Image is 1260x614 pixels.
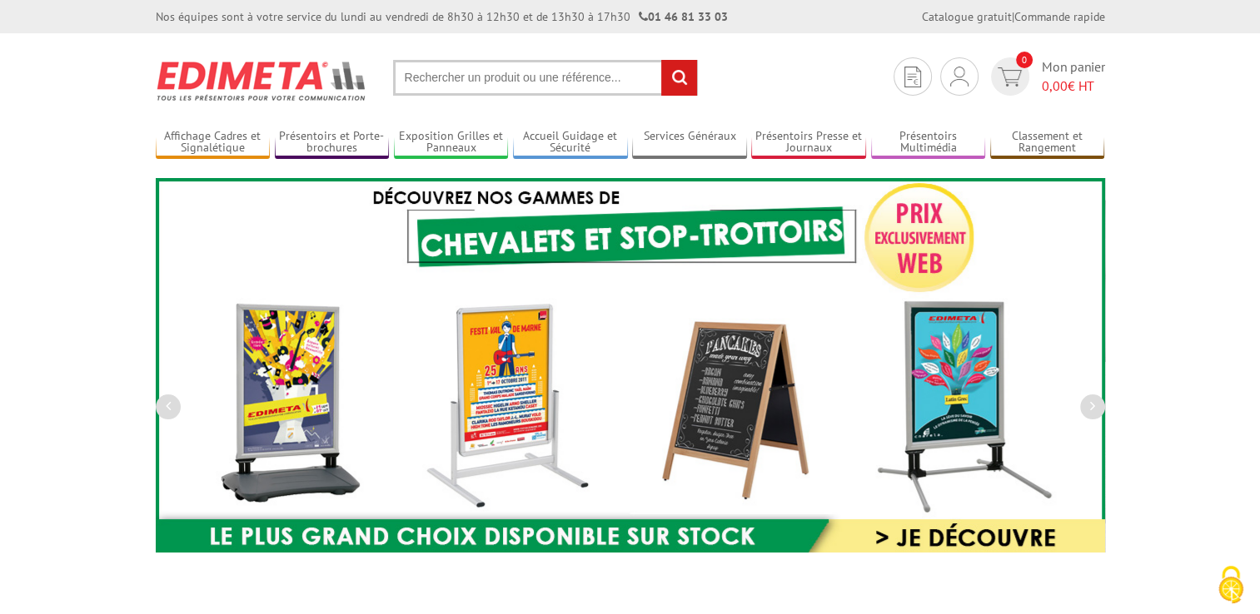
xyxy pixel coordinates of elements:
[1016,52,1033,68] span: 0
[751,129,866,156] a: Présentoirs Presse et Journaux
[639,9,728,24] strong: 01 46 81 33 03
[156,8,728,25] div: Nos équipes sont à votre service du lundi au vendredi de 8h30 à 12h30 et de 13h30 à 17h30
[1014,9,1105,24] a: Commande rapide
[1042,57,1105,96] span: Mon panier
[661,60,697,96] input: rechercher
[275,129,390,156] a: Présentoirs et Porte-brochures
[156,50,368,111] img: Présentoir, panneau, stand - Edimeta - PLV, affichage, mobilier bureau, entreprise
[950,67,969,87] img: devis rapide
[393,60,698,96] input: Rechercher un produit ou une référence...
[156,129,271,156] a: Affichage Cadres et Signalétique
[998,67,1022,87] img: devis rapide
[513,129,628,156] a: Accueil Guidage et Sécurité
[1042,77,1068,94] span: 0,00
[987,57,1105,96] a: devis rapide 0 Mon panier 0,00€ HT
[904,67,921,87] img: devis rapide
[1042,77,1105,96] span: € HT
[990,129,1105,156] a: Classement et Rangement
[922,9,1012,24] a: Catalogue gratuit
[394,129,509,156] a: Exposition Grilles et Panneaux
[1202,557,1260,614] button: Cookies (fenêtre modale)
[922,8,1105,25] div: |
[1210,564,1252,606] img: Cookies (fenêtre modale)
[632,129,747,156] a: Services Généraux
[871,129,986,156] a: Présentoirs Multimédia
